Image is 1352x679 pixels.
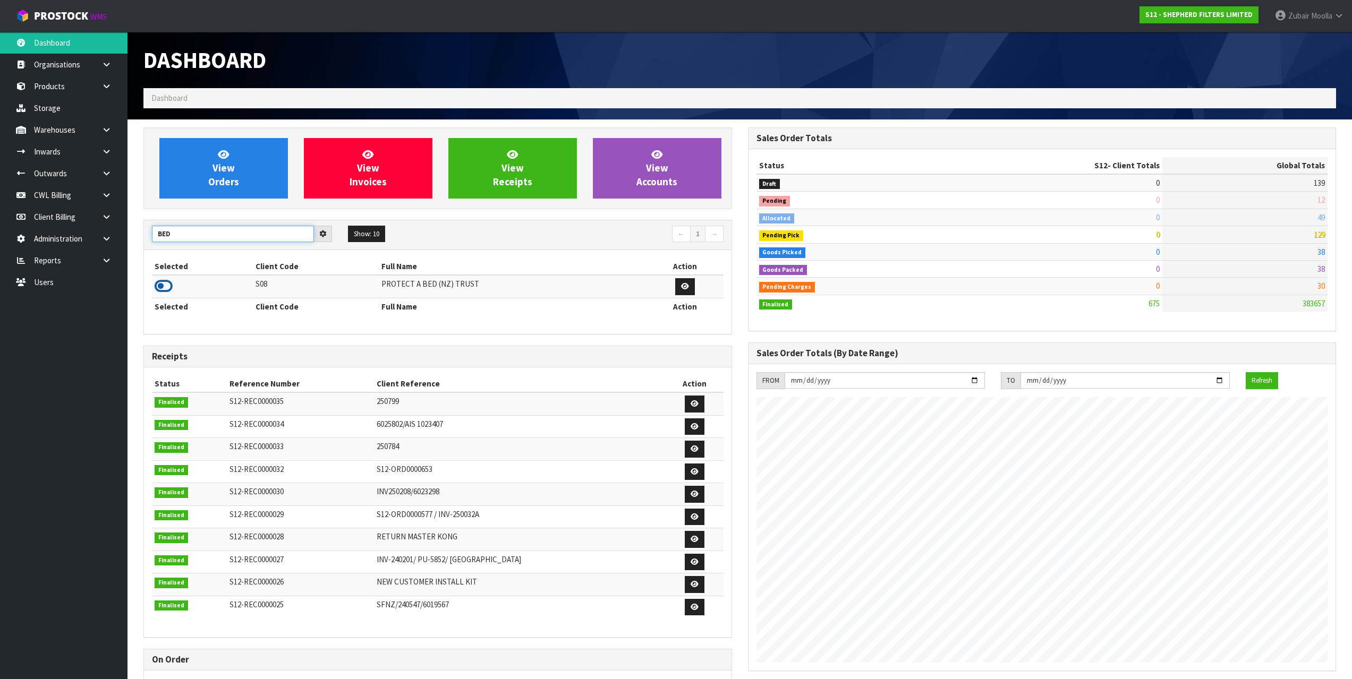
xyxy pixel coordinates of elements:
span: 0 [1156,264,1160,274]
span: S12-ORD0000577 / INV-250032A [377,509,479,519]
th: Full Name [379,258,647,275]
th: Client Code [253,258,379,275]
span: Finalised [155,487,188,498]
span: S12-REC0000025 [229,599,284,609]
th: Global Totals [1162,157,1328,174]
span: Draft [759,179,780,190]
img: cube-alt.png [16,9,29,22]
a: S12 - SHEPHERD FILTERS LIMITED [1140,6,1259,23]
span: ProStock [34,9,88,23]
a: ← [672,226,691,243]
span: 0 [1156,178,1160,188]
span: 0 [1156,212,1160,222]
span: 30 [1317,281,1325,291]
div: TO [1001,372,1021,389]
span: S12-ORD0000653 [377,464,432,474]
span: INV250208/6023298 [377,486,439,496]
nav: Page navigation [446,226,724,244]
th: Client Reference [374,375,666,392]
th: Selected [152,298,253,315]
span: S12-REC0000033 [229,441,284,451]
span: View Orders [208,148,239,188]
span: 139 [1314,178,1325,188]
span: View Receipts [493,148,532,188]
span: S12-REC0000028 [229,531,284,542]
h3: Receipts [152,351,724,362]
th: Status [756,157,945,174]
th: - Client Totals [945,157,1162,174]
span: Finalised [155,578,188,588]
span: RETURN MASTER KONG [377,531,457,542]
span: Finalised [155,532,188,543]
th: Full Name [379,298,647,315]
small: WMS [90,12,107,22]
span: View Invoices [350,148,387,188]
th: Action [647,298,723,315]
span: NEW CUSTOMER INSTALL KIT [377,577,477,587]
span: INV-240201/ PU-5852/ [GEOGRAPHIC_DATA] [377,554,521,564]
span: View Accounts [636,148,677,188]
span: Finalised [155,465,188,476]
span: S12-REC0000034 [229,419,284,429]
a: ViewAccounts [593,138,721,199]
span: S12-REC0000030 [229,486,284,496]
th: Client Code [253,298,379,315]
span: 38 [1317,247,1325,257]
span: 49 [1317,212,1325,222]
span: S12-REC0000029 [229,509,284,519]
span: S12-REC0000032 [229,464,284,474]
th: Action [647,258,723,275]
span: Pending Pick [759,230,804,241]
span: Goods Packed [759,265,807,276]
span: S12-REC0000027 [229,554,284,564]
span: S12 [1094,160,1108,170]
span: 250784 [377,441,399,451]
button: Refresh [1246,372,1278,389]
h3: Sales Order Totals [756,133,1328,143]
a: 1 [690,226,705,243]
span: 129 [1314,229,1325,239]
span: Finalised [155,442,188,453]
span: Finalised [155,420,188,431]
span: Dashboard [151,93,188,103]
span: 250799 [377,396,399,406]
span: 675 [1149,298,1160,308]
th: Reference Number [227,375,374,392]
span: Finalised [155,510,188,521]
button: Show: 10 [348,226,385,243]
span: SFNZ/240547/6019567 [377,599,449,609]
th: Status [152,375,227,392]
a: ViewOrders [159,138,288,199]
span: 0 [1156,247,1160,257]
span: Finalised [155,555,188,566]
span: S12-REC0000035 [229,396,284,406]
strong: S12 - SHEPHERD FILTERS LIMITED [1145,10,1253,19]
span: 6025802/AIS 1023407 [377,419,443,429]
span: Pending Charges [759,282,815,293]
input: Search clients [152,226,314,242]
span: 383657 [1303,298,1325,308]
span: Pending [759,196,790,207]
span: 0 [1156,229,1160,239]
span: 0 [1156,281,1160,291]
span: Allocated [759,213,795,224]
a: ViewReceipts [448,138,577,199]
span: Finalised [155,397,188,408]
a: ViewInvoices [304,138,432,199]
span: S12-REC0000026 [229,577,284,587]
span: 0 [1156,195,1160,205]
td: S08 [253,275,379,298]
h3: On Order [152,655,724,665]
span: Goods Picked [759,247,806,258]
span: Finalised [759,299,793,310]
span: Zubair [1288,11,1310,21]
span: 38 [1317,264,1325,274]
th: Action [666,375,723,392]
div: FROM [756,372,785,389]
span: Dashboard [143,46,266,74]
span: Finalised [155,600,188,611]
td: PROTECT A BED (NZ) TRUST [379,275,647,298]
a: → [705,226,724,243]
h3: Sales Order Totals (By Date Range) [756,348,1328,358]
span: Moolla [1311,11,1332,21]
